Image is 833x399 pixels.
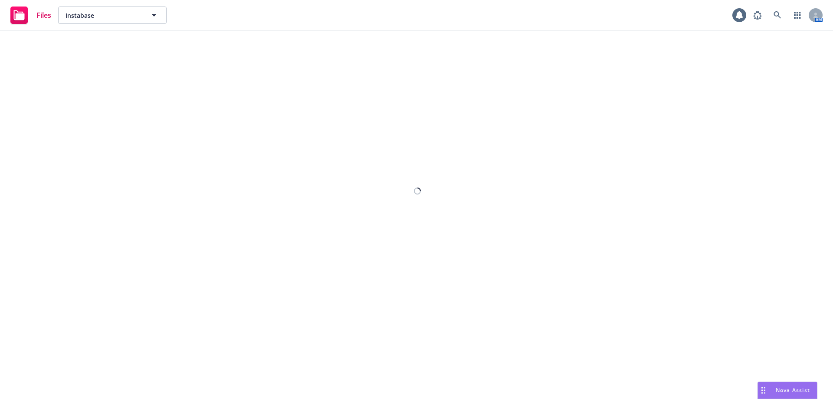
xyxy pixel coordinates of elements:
a: Switch app [789,7,806,24]
div: Drag to move [758,382,769,399]
span: Files [36,12,51,19]
a: Report a Bug [749,7,766,24]
a: Search [769,7,786,24]
button: Instabase [58,7,167,24]
span: Instabase [66,11,141,20]
span: Nova Assist [776,386,810,394]
a: Files [7,3,55,27]
button: Nova Assist [758,382,817,399]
